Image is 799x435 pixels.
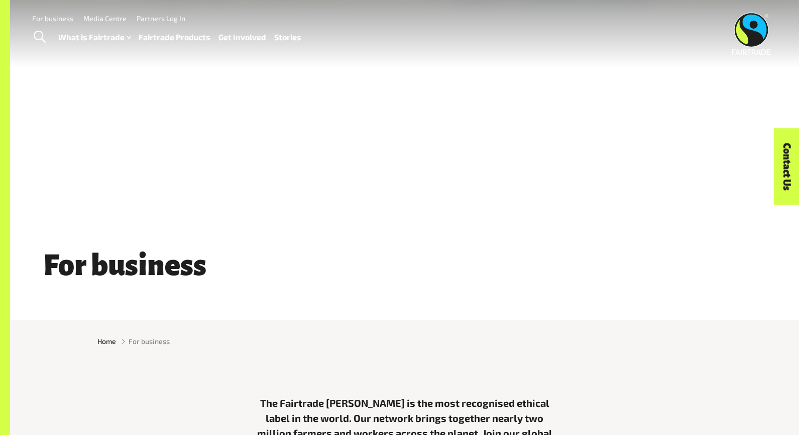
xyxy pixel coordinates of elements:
[27,25,52,50] a: Toggle Search
[274,30,301,45] a: Stories
[139,30,210,45] a: Fairtrade Products
[32,14,73,23] a: For business
[129,336,170,346] span: For business
[137,14,185,23] a: Partners Log In
[218,30,266,45] a: Get Involved
[97,336,116,346] a: Home
[732,13,771,55] img: Fairtrade Australia New Zealand logo
[40,249,210,282] span: For business
[83,14,127,23] a: Media Centre
[58,30,131,45] a: What is Fairtrade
